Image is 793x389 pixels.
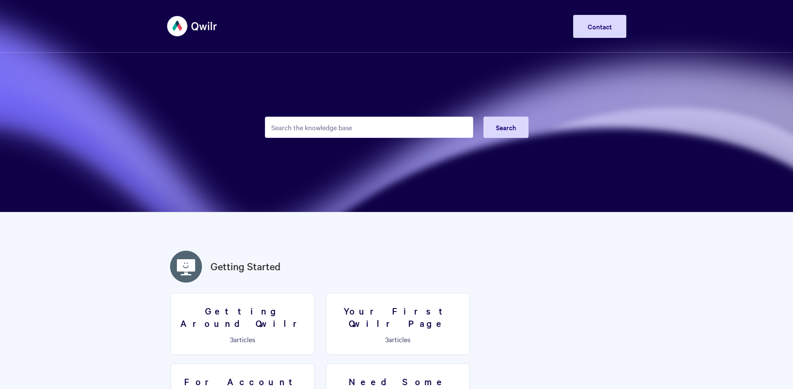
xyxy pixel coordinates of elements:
button: Search [483,117,529,138]
span: Search [496,123,516,132]
a: Getting Started [210,259,281,274]
span: 3 [385,335,389,344]
a: Contact [573,15,626,38]
span: 3 [230,335,233,344]
input: Search the knowledge base [265,117,473,138]
img: Qwilr Help Center [167,10,218,42]
p: articles [331,335,464,343]
h3: Your First Qwilr Page [331,305,464,329]
p: articles [176,335,309,343]
h3: Getting Around Qwilr [176,305,309,329]
a: Getting Around Qwilr 3articles [171,293,315,355]
a: Your First Qwilr Page 3articles [326,293,470,355]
